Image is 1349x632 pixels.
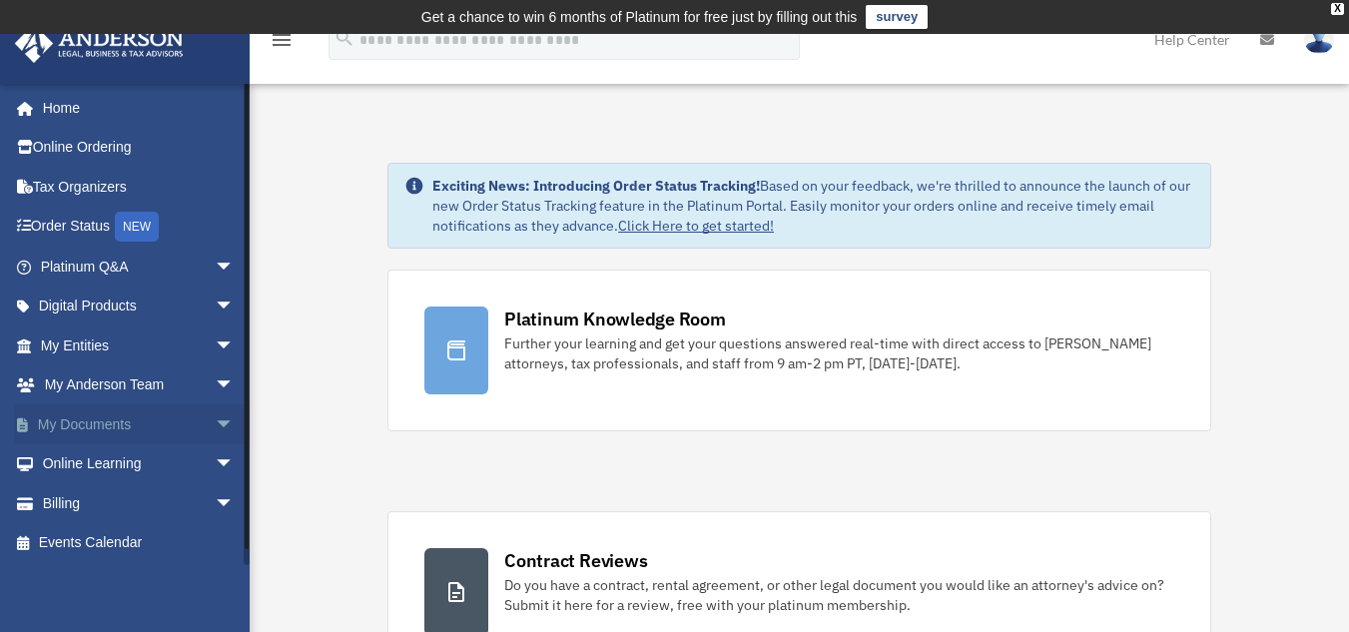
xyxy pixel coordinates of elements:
strong: Exciting News: Introducing Order Status Tracking! [432,177,760,195]
div: Platinum Knowledge Room [504,307,726,331]
a: My Anderson Teamarrow_drop_down [14,365,265,405]
i: menu [270,28,294,52]
span: arrow_drop_down [215,247,255,288]
a: Online Ordering [14,128,265,168]
span: arrow_drop_down [215,483,255,524]
div: Do you have a contract, rental agreement, or other legal document you would like an attorney's ad... [504,575,1174,615]
i: search [334,27,355,49]
div: Further your learning and get your questions answered real-time with direct access to [PERSON_NAM... [504,333,1174,373]
a: My Documentsarrow_drop_down [14,404,265,444]
a: Click Here to get started! [618,217,774,235]
a: survey [866,5,928,29]
span: arrow_drop_down [215,444,255,485]
div: Based on your feedback, we're thrilled to announce the launch of our new Order Status Tracking fe... [432,176,1194,236]
a: My Entitiesarrow_drop_down [14,325,265,365]
div: close [1331,3,1344,15]
a: Online Learningarrow_drop_down [14,444,265,484]
div: Get a chance to win 6 months of Platinum for free just by filling out this [421,5,858,29]
a: menu [270,35,294,52]
a: Billingarrow_drop_down [14,483,265,523]
span: arrow_drop_down [215,287,255,327]
img: Anderson Advisors Platinum Portal [9,24,190,63]
a: Platinum Q&Aarrow_drop_down [14,247,265,287]
a: Home [14,88,255,128]
a: Digital Productsarrow_drop_down [14,287,265,326]
a: Tax Organizers [14,167,265,207]
a: Platinum Knowledge Room Further your learning and get your questions answered real-time with dire... [387,270,1211,431]
span: arrow_drop_down [215,404,255,445]
span: arrow_drop_down [215,365,255,406]
div: NEW [115,212,159,242]
div: Contract Reviews [504,548,647,573]
img: User Pic [1304,25,1334,54]
a: Events Calendar [14,523,265,563]
span: arrow_drop_down [215,325,255,366]
a: Order StatusNEW [14,207,265,248]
